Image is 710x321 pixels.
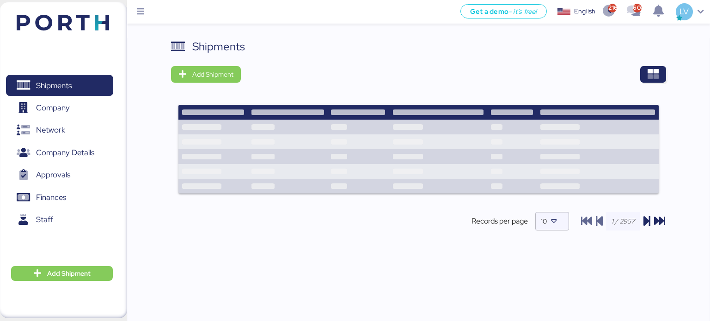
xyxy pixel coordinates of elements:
a: Staff [6,209,113,230]
a: Finances [6,187,113,208]
div: English [574,6,595,16]
span: Add Shipment [192,69,233,80]
span: Shipments [36,79,72,92]
span: Approvals [36,168,70,182]
span: 10 [541,217,547,225]
button: Add Shipment [171,66,241,83]
a: Company Details [6,142,113,164]
a: Network [6,120,113,141]
a: Company [6,97,113,119]
button: Menu [133,4,148,20]
a: Approvals [6,164,113,186]
input: 1 / 2957 [606,212,641,230]
span: Network [36,123,65,137]
span: Finances [36,191,66,204]
div: Shipments [192,38,245,55]
button: Add Shipment [11,266,113,281]
a: Shipments [6,75,113,96]
span: LV [679,6,689,18]
span: Records per page [471,216,528,227]
span: Staff [36,213,53,226]
span: Company [36,101,70,115]
span: Company Details [36,146,94,159]
span: Add Shipment [47,268,91,279]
